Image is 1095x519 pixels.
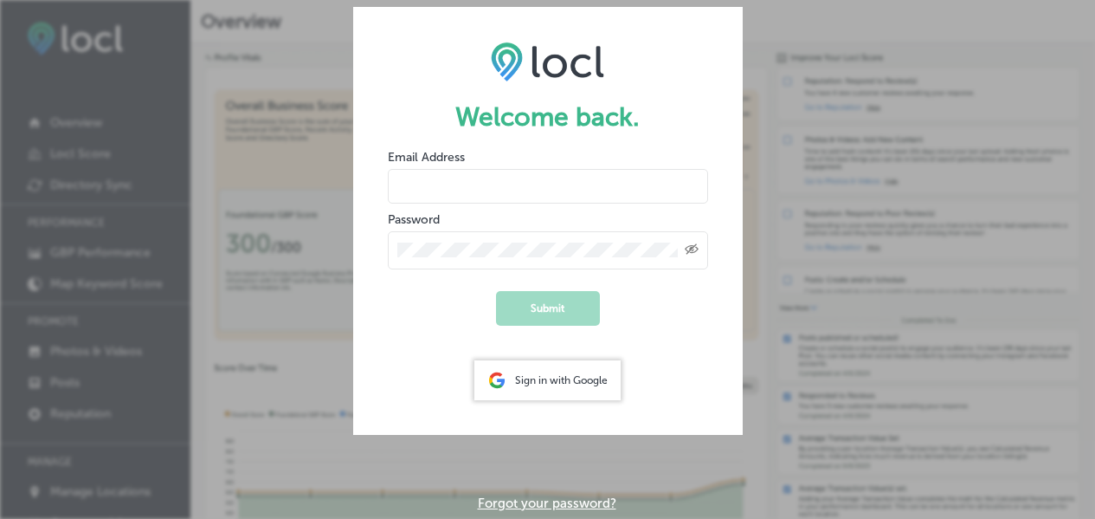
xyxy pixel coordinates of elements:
img: LOCL logo [491,42,604,81]
div: Sign in with Google [474,360,621,400]
label: Password [388,212,440,227]
button: Submit [496,291,600,326]
a: Forgot your password? [478,496,616,511]
h1: Welcome back. [388,101,708,133]
span: Toggle password visibility [685,243,699,258]
label: Email Address [388,150,465,165]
